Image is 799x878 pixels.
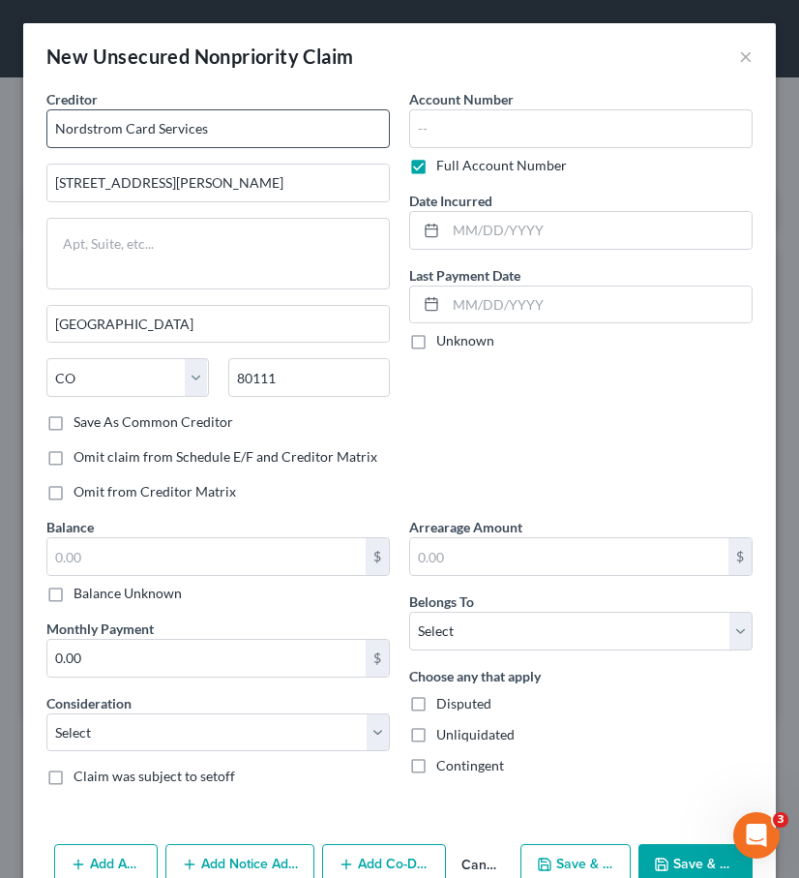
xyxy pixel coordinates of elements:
[74,768,235,784] span: Claim was subject to setoff
[46,43,353,70] div: New Unsecured Nonpriority Claim
[47,640,366,677] input: 0.00
[47,165,389,201] input: Enter address...
[436,156,567,175] label: Full Account Number
[436,726,515,742] span: Unliquidated
[409,593,474,610] span: Belongs To
[409,666,541,686] label: Choose any that apply
[739,45,753,68] button: ×
[410,538,728,575] input: 0.00
[366,640,389,677] div: $
[409,109,753,148] input: --
[733,812,780,859] iframe: Intercom live chat
[46,109,390,148] input: Search creditor by name...
[773,812,788,828] span: 3
[436,331,494,350] label: Unknown
[728,538,752,575] div: $
[409,265,520,286] label: Last Payment Date
[46,693,132,713] label: Consideration
[46,91,98,107] span: Creditor
[409,89,514,109] label: Account Number
[47,306,389,343] input: Enter city...
[74,483,236,500] span: Omit from Creditor Matrix
[446,212,752,249] input: MM/DD/YYYY
[228,358,391,397] input: Enter zip...
[74,584,182,603] label: Balance Unknown
[46,517,94,537] label: Balance
[409,191,492,211] label: Date Incurred
[47,538,366,575] input: 0.00
[436,695,491,711] span: Disputed
[436,757,504,773] span: Contingent
[446,287,752,323] input: MM/DD/YYYY
[74,448,377,465] span: Omit claim from Schedule E/F and Creditor Matrix
[46,619,154,639] label: Monthly Payment
[74,412,233,432] label: Save As Common Creditor
[409,517,522,537] label: Arrearage Amount
[366,538,389,575] div: $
